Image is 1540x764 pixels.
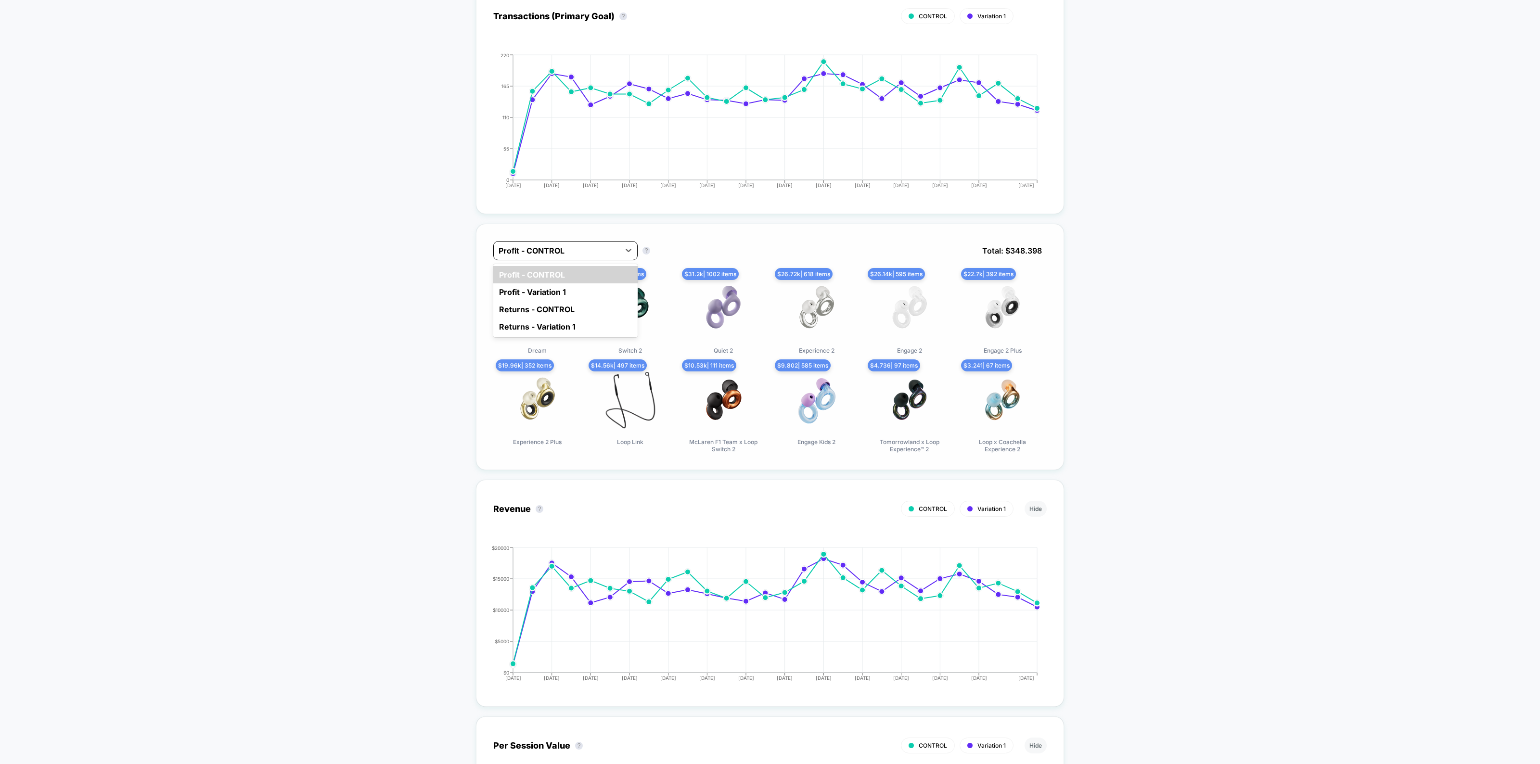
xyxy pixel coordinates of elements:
tspan: [DATE] [738,182,754,188]
span: Loop Link [617,438,643,446]
button: Hide [1025,738,1047,753]
div: Profit - Variation 1 [493,283,638,301]
span: $ 14.56k | 497 items [589,359,647,371]
tspan: [DATE] [777,182,793,188]
span: $ 19.96k | 352 items [496,359,554,371]
img: Tomorrowland x Loop Experience™ 2 [876,366,943,433]
span: CONTROL [919,13,947,20]
tspan: $0 [503,669,509,675]
tspan: [DATE] [699,182,715,188]
tspan: [DATE] [699,675,715,681]
img: Engage Kids 2 [783,366,850,433]
span: CONTROL [919,505,947,512]
tspan: [DATE] [777,675,793,681]
span: $ 26.14k | 595 items [868,268,925,280]
span: Tomorrowland x Loop Experience™ 2 [873,438,946,453]
tspan: [DATE] [660,675,676,681]
tspan: [DATE] [544,675,560,681]
span: Dream [528,347,547,354]
span: McLaren F1 Team x Loop Switch 2 [687,438,759,453]
tspan: [DATE] [854,675,870,681]
button: ? [619,13,627,20]
div: TRANSACTIONS [484,52,1037,197]
tspan: [DATE] [854,182,870,188]
img: Engage 2 Plus [969,275,1036,342]
span: Variation 1 [977,505,1006,512]
tspan: 110 [502,114,509,120]
div: REVENUE [484,545,1037,689]
button: ? [575,742,583,750]
span: Switch 2 [618,347,642,354]
tspan: [DATE] [505,675,521,681]
tspan: [DATE] [1018,182,1034,188]
button: Hide [1025,501,1047,517]
div: Returns - Variation 1 [493,318,638,335]
span: Engage 2 Plus [984,347,1022,354]
tspan: [DATE] [621,675,637,681]
button: ? [536,505,543,513]
tspan: [DATE] [815,182,831,188]
span: Experience 2 Plus [513,438,562,446]
div: Profit - CONTROL [493,266,638,283]
tspan: 220 [500,52,509,58]
tspan: [DATE] [738,675,754,681]
tspan: [DATE] [971,675,987,681]
tspan: [DATE] [932,675,948,681]
tspan: 55 [503,145,509,151]
div: Returns - CONTROL [493,301,638,318]
span: $ 26.72k | 618 items [775,268,833,280]
img: Experience 2 Plus [504,366,571,433]
button: ? [642,247,650,255]
img: Loop x Coachella Experience 2 [969,366,1036,433]
tspan: [DATE] [815,675,831,681]
span: Variation 1 [977,13,1006,20]
tspan: [DATE] [1018,675,1034,681]
tspan: [DATE] [893,675,909,681]
tspan: 0 [506,177,509,182]
tspan: $20000 [492,545,509,550]
tspan: [DATE] [621,182,637,188]
img: Loop Link [597,366,664,433]
img: Quiet 2 [690,275,757,342]
span: $ 31.2k | 1002 items [682,268,739,280]
img: McLaren F1 Team x Loop Switch 2 [690,366,757,433]
tspan: $10000 [493,607,509,612]
span: $ 10.53k | 111 items [682,359,736,371]
tspan: [DATE] [932,182,948,188]
tspan: 165 [501,83,509,89]
span: Variation 1 [977,742,1006,749]
img: Engage 2 [876,275,943,342]
tspan: $5000 [495,638,509,644]
tspan: [DATE] [971,182,987,188]
tspan: [DATE] [893,182,909,188]
span: Engage Kids 2 [797,438,835,446]
span: Engage 2 [897,347,922,354]
span: $ 3.241 | 67 items [961,359,1012,371]
tspan: [DATE] [660,182,676,188]
span: Quiet 2 [714,347,733,354]
tspan: [DATE] [505,182,521,188]
span: $ 9.802 | 585 items [775,359,831,371]
tspan: [DATE] [544,182,560,188]
tspan: [DATE] [582,675,598,681]
span: Loop x Coachella Experience 2 [966,438,1039,453]
span: Total: $ 348.398 [977,241,1047,260]
span: Experience 2 [799,347,834,354]
tspan: [DATE] [582,182,598,188]
span: $ 4.736 | 97 items [868,359,920,371]
tspan: $15000 [493,575,509,581]
span: CONTROL [919,742,947,749]
span: $ 22.7k | 392 items [961,268,1016,280]
img: Experience 2 [783,275,850,342]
